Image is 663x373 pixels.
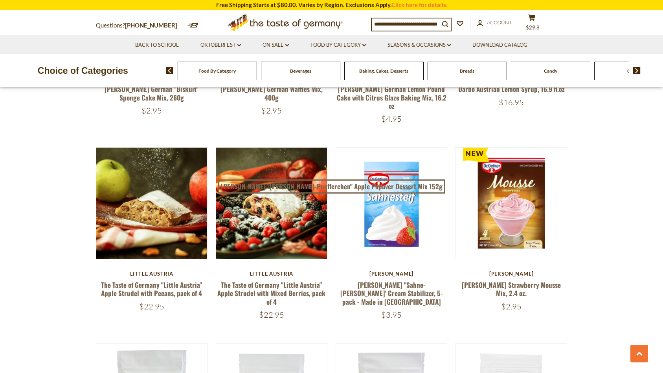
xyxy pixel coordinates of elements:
[105,84,198,102] a: [PERSON_NAME] German "Biskuit" Sponge Cake Mix, 260g
[337,84,446,111] a: [PERSON_NAME] German Lemon Pound Cake with Citrus Glaze Baking Mix, 16.2 oz
[520,14,544,34] button: $29.8
[336,271,448,277] div: [PERSON_NAME]
[388,41,451,49] a: Seasons & Occasions
[125,22,177,29] a: [PHONE_NUMBER]
[259,310,284,320] span: $22.95
[216,271,328,277] div: little austria
[359,68,408,74] a: Baking, Cakes, Desserts
[216,148,327,259] img: The Taste of Germany "Little Austria" Apple Strudel with Mixed Berries, pack of 4
[458,84,565,94] a: Darbo Austrian Lemon Syrup, 16.9 fl.oz
[526,24,540,31] span: $29.8
[200,41,241,49] a: Oktoberfest
[544,68,557,74] a: Candy
[141,106,162,115] span: $2.95
[217,280,325,307] a: The Taste of Germany "Little Austria" Apple Strudel with Mixed Berries, pack of 4
[290,68,311,74] a: Beverages
[166,67,173,74] img: previous arrow
[310,41,366,49] a: Food By Category
[633,67,641,74] img: next arrow
[456,148,567,259] img: Dr. Oetker Strawberry Mousse Mix, 2.4 oz.
[462,280,561,298] a: [PERSON_NAME] Strawberry Mousse Mix, 2.4 oz.
[499,97,524,107] span: $16.95
[472,41,527,49] a: Download Catalog
[501,302,522,311] span: $2.95
[381,114,402,124] span: $4.95
[477,18,512,27] a: Account
[198,68,236,74] a: Food By Category
[460,68,474,74] a: Breads
[218,179,445,194] a: [PERSON_NAME] "[PERSON_NAME]-Puefferchen" Apple Popover Dessert Mix 152g
[381,310,402,320] span: $3.95
[139,302,164,311] span: $22.95
[96,148,208,259] img: The Taste of Germany "Little Austria" Apple Strudel with Pecans, pack of 4
[220,84,323,102] a: [PERSON_NAME] German Waffles Mix, 400g
[263,41,289,49] a: On Sale
[391,1,447,8] a: Click here for details.
[487,19,512,26] span: Account
[135,41,179,49] a: Back to School
[261,106,282,115] span: $2.95
[455,271,567,277] div: [PERSON_NAME]
[96,20,183,31] p: Questions?
[101,280,202,298] a: The Taste of Germany "Little Austria" Apple Strudel with Pecans, pack of 4
[336,148,447,259] img: Dr. Oetker "Sahne-Steif
[340,280,443,307] a: [PERSON_NAME] "Sahne-[PERSON_NAME]' Cream Stabilizer, 5-pack - Made in [GEOGRAPHIC_DATA]
[96,271,208,277] div: little austria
